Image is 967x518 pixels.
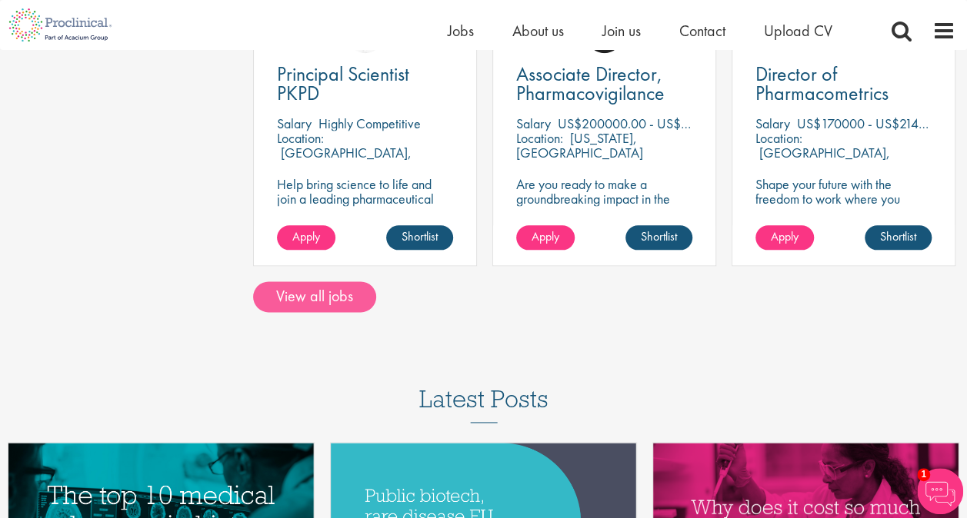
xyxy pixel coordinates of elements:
p: [US_STATE], [GEOGRAPHIC_DATA] [516,129,643,161]
span: Location: [516,129,563,147]
span: Location: [755,129,802,147]
a: Jobs [448,21,474,41]
span: Location: [277,129,324,147]
span: Associate Director, Pharmacovigilance [516,61,665,106]
p: Are you ready to make a groundbreaking impact in the world of biotechnology? Join a growing compa... [516,177,692,264]
p: Shape your future with the freedom to work where you thrive! Join our client with this Director p... [755,177,932,235]
a: Join us [602,21,641,41]
span: Salary [516,115,551,132]
a: Principal Scientist PKPD [277,65,453,103]
a: Shortlist [386,225,453,250]
img: Chatbot [917,468,963,514]
span: Apply [771,228,799,244]
a: Shortlist [865,225,932,250]
span: Principal Scientist PKPD [277,61,409,106]
a: Upload CV [764,21,832,41]
p: [GEOGRAPHIC_DATA], [GEOGRAPHIC_DATA] [755,144,890,176]
a: Associate Director, Pharmacovigilance [516,65,692,103]
span: Apply [532,228,559,244]
span: Apply [292,228,320,244]
a: Director of Pharmacometrics [755,65,932,103]
a: Apply [755,225,814,250]
a: View all jobs [253,281,376,312]
a: Apply [277,225,335,250]
p: [GEOGRAPHIC_DATA], [GEOGRAPHIC_DATA] [277,144,412,176]
h3: Latest Posts [419,386,549,423]
p: US$200000.00 - US$250000.00 per annum [558,115,803,132]
a: About us [512,21,564,41]
a: Contact [679,21,725,41]
span: 1 [917,468,930,481]
p: Highly Competitive [318,115,421,132]
p: Help bring science to life and join a leading pharmaceutical company to play a key role in delive... [277,177,453,250]
span: Director of Pharmacometrics [755,61,889,106]
a: Apply [516,225,575,250]
span: Salary [755,115,790,132]
span: Salary [277,115,312,132]
a: Shortlist [625,225,692,250]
